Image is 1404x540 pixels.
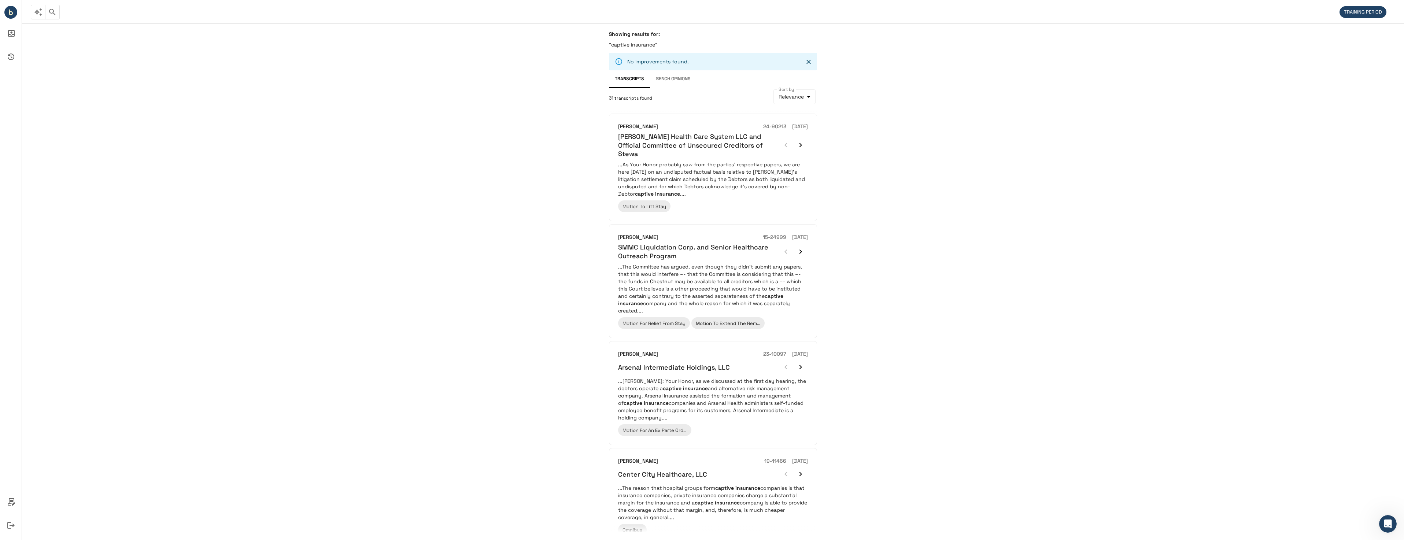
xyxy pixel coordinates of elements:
[763,350,786,358] h6: 23-10097
[609,41,817,48] p: "captive insurance"
[1340,6,1390,18] div: We are not billing you for your initial period of in-app activity.
[803,56,814,67] button: Close
[779,86,794,92] label: Sort by
[622,320,686,326] span: Motion For Relief From Stay
[618,470,707,478] h6: Center City Healthcare, LLC
[792,350,808,358] h6: [DATE]
[627,58,689,65] p: No improvements found.
[618,293,783,307] em: captive insurance
[763,123,786,131] h6: 24-90213
[792,233,808,241] h6: [DATE]
[618,484,808,521] p: ...The reason that hospital groups form companies is that insurance companies, private insurance ...
[792,123,808,131] h6: [DATE]
[618,132,779,158] h6: [PERSON_NAME] Health Care System LLC and Official Committee of Unsecured Creditors of Stewa
[763,233,786,241] h6: 15-24999
[609,95,652,102] span: 31 transcripts found
[635,191,680,197] em: captive insurance
[618,377,808,421] p: ...[PERSON_NAME]: Your Honor, as we discussed at the first day hearing, the debtors operate a and...
[622,203,666,210] span: Motion To Lift Stay
[609,70,650,88] button: Transcripts
[773,89,816,104] div: Relevance
[618,363,730,371] h6: Arsenal Intermediate Holdings, LLC
[618,243,779,260] h6: SMMC Liquidation Corp. and Senior Healthcare Outreach Program
[609,31,817,37] h6: Showing results for:
[650,70,697,88] button: Bench Opinions
[622,527,642,533] span: Omnibus
[764,457,786,465] h6: 19-11466
[618,457,658,465] h6: [PERSON_NAME]
[663,385,708,392] em: captive insurance
[715,485,760,491] em: captive insurance
[618,233,658,241] h6: [PERSON_NAME]
[618,161,808,197] p: ...As Your Honor probably saw from the parties’ respective papers, we are here [DATE] on an undis...
[622,427,759,433] span: Motion For An Ex Parte Order To Extend The Automatic Stay
[1340,9,1386,15] span: TRAINING PERIOD
[696,320,782,326] span: Motion To Extend The Removal Period
[618,350,658,358] h6: [PERSON_NAME]
[695,499,740,506] em: captive insurance
[792,457,808,465] h6: [DATE]
[618,123,658,131] h6: [PERSON_NAME]
[624,400,669,406] em: captive insurance
[1379,515,1397,533] iframe: Intercom live chat
[618,263,808,314] p: ...The Committee has argued, even though they didn’t submit any papers, that this would interfere...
